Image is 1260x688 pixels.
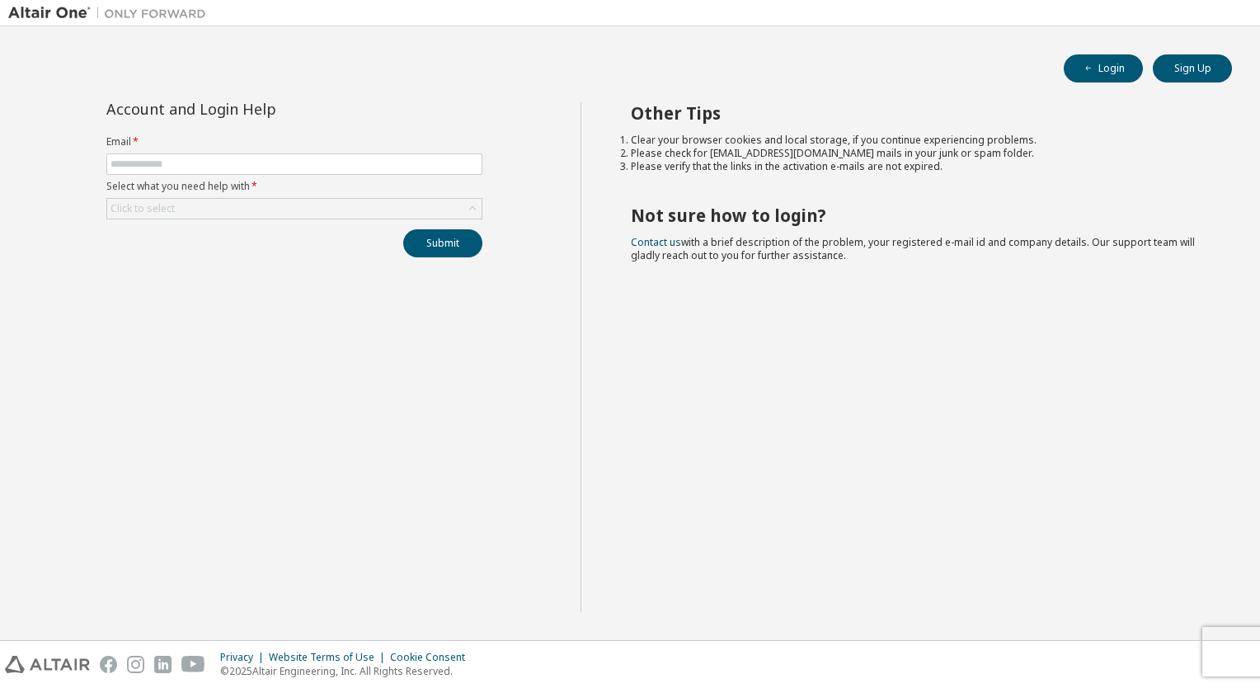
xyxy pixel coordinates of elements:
span: with a brief description of the problem, your registered e-mail id and company details. Our suppo... [631,235,1195,262]
div: Click to select [110,202,175,215]
div: Privacy [220,651,269,664]
img: altair_logo.svg [5,656,90,673]
label: Select what you need help with [106,180,482,193]
button: Submit [403,229,482,257]
div: Cookie Consent [390,651,475,664]
li: Please verify that the links in the activation e-mails are not expired. [631,160,1203,173]
li: Clear your browser cookies and local storage, if you continue experiencing problems. [631,134,1203,147]
img: instagram.svg [127,656,144,673]
img: facebook.svg [100,656,117,673]
button: Login [1064,54,1143,82]
img: linkedin.svg [154,656,172,673]
img: Altair One [8,5,214,21]
a: Contact us [631,235,681,249]
div: Click to select [107,199,482,219]
h2: Other Tips [631,102,1203,124]
p: © 2025 Altair Engineering, Inc. All Rights Reserved. [220,664,475,678]
li: Please check for [EMAIL_ADDRESS][DOMAIN_NAME] mails in your junk or spam folder. [631,147,1203,160]
div: Account and Login Help [106,102,407,115]
h2: Not sure how to login? [631,205,1203,226]
label: Email [106,135,482,148]
div: Website Terms of Use [269,651,390,664]
button: Sign Up [1153,54,1232,82]
img: youtube.svg [181,656,205,673]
